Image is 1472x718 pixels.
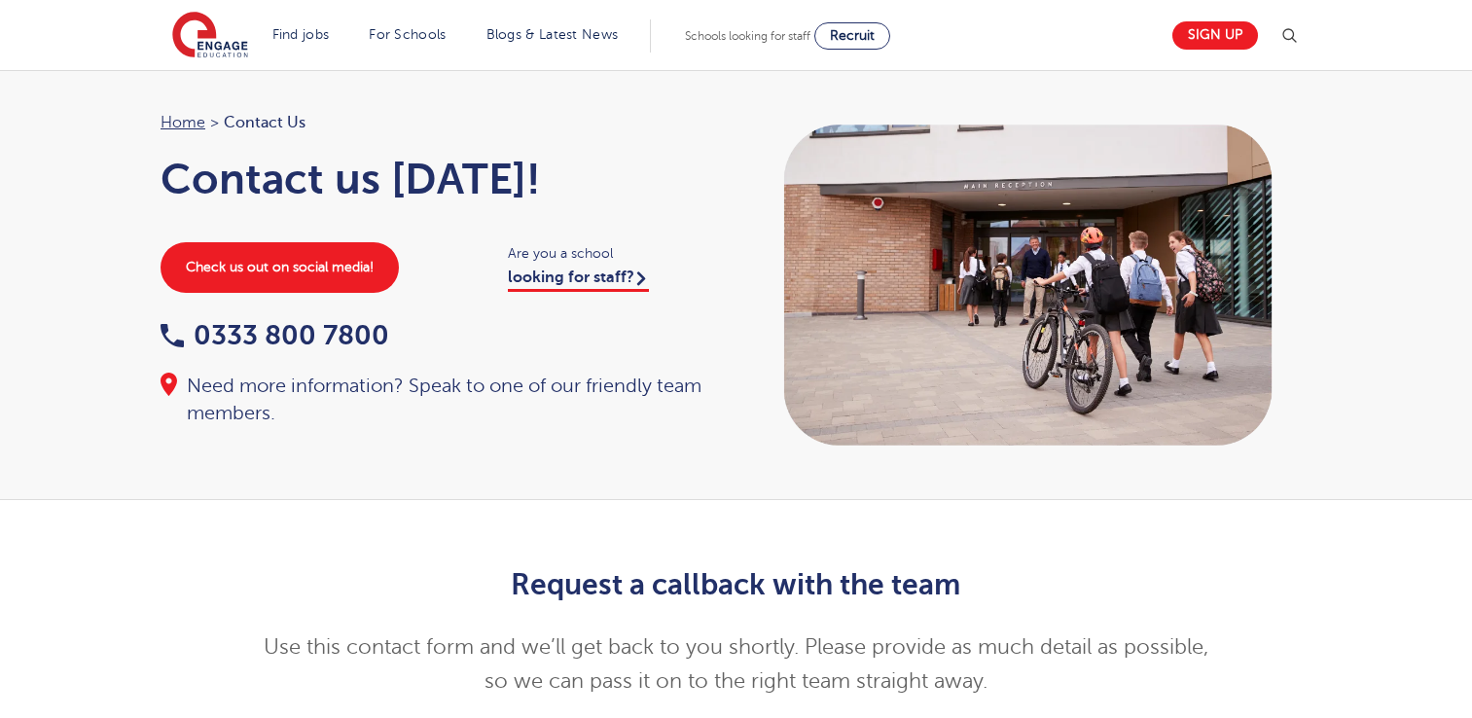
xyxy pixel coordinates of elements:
img: Engage Education [172,12,248,60]
a: Home [161,114,205,131]
span: Contact Us [224,110,305,135]
a: looking for staff? [508,269,649,292]
h1: Contact us [DATE]! [161,155,717,203]
a: Check us out on social media! [161,242,399,293]
a: Blogs & Latest News [486,27,619,42]
nav: breadcrumb [161,110,717,135]
a: Find jobs [272,27,330,42]
a: Recruit [814,22,890,50]
a: 0333 800 7800 [161,320,389,350]
span: Use this contact form and we’ll get back to you shortly. Please provide as much detail as possibl... [264,635,1208,693]
a: Sign up [1172,21,1258,50]
span: Recruit [830,28,875,43]
span: Schools looking for staff [685,29,810,43]
span: > [210,114,219,131]
h2: Request a callback with the team [259,568,1213,601]
div: Need more information? Speak to one of our friendly team members. [161,373,717,427]
span: Are you a school [508,242,717,265]
a: For Schools [369,27,446,42]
